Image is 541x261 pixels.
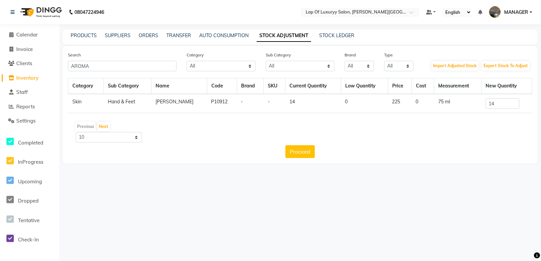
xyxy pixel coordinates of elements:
[345,52,356,58] label: Brand
[285,94,341,113] td: 14
[264,94,285,113] td: -
[388,78,411,94] th: Price
[16,60,32,67] span: Clients
[17,3,64,22] img: logo
[2,74,57,82] a: Inventory
[16,75,39,81] span: Inventory
[68,78,104,94] th: Category
[97,122,110,131] button: Next
[2,88,57,96] a: Staff
[16,118,36,124] span: Settings
[2,103,57,111] a: Reports
[2,46,57,53] a: Invoice
[257,30,311,42] a: STOCK ADJUSTMENT
[2,60,57,68] a: Clients
[68,61,177,71] input: Search Product
[434,94,481,113] td: 75 ml
[341,94,388,113] td: 0
[16,46,33,52] span: Invoice
[18,139,43,146] span: Completed
[18,217,40,224] span: Tentative
[264,78,285,94] th: SKU
[18,198,39,204] span: Dropped
[504,9,528,16] span: MANAGER
[187,52,204,58] label: Category
[18,236,39,243] span: Check-In
[16,31,38,38] span: Calendar
[388,94,411,113] td: 225
[104,78,151,94] th: Sub Category
[151,94,207,113] td: [PERSON_NAME]
[16,103,35,110] span: Reports
[199,32,249,38] a: AUTO CONSUMPTION
[434,78,481,94] th: Measurement
[411,94,434,113] td: 0
[431,61,478,71] button: Import Adjusted Stock
[139,32,158,38] a: ORDERS
[237,78,264,94] th: Brand
[71,32,97,38] a: PRODUCTS
[166,32,191,38] a: TRANSFER
[266,52,291,58] label: Sub Category
[104,94,151,113] td: Hand & Feet
[207,94,237,113] td: P10912
[16,89,28,95] span: Staff
[74,3,104,22] b: 08047224946
[319,32,354,38] a: STOCK LEDGER
[481,78,532,94] th: New Quantity
[384,52,393,58] label: Type
[68,94,104,113] td: Skin
[489,6,501,18] img: MANAGER
[105,32,131,38] a: SUPPLIERS
[2,117,57,125] a: Settings
[285,78,341,94] th: Current Quantity
[285,145,315,158] button: Proceed
[207,78,237,94] th: Code
[482,61,530,71] button: Export Stock To Adjust
[237,94,264,113] td: -
[341,78,388,94] th: Low Quantity
[151,78,207,94] th: Name
[2,31,57,39] a: Calendar
[411,78,434,94] th: Cost
[68,52,81,58] label: Search
[18,178,42,185] span: Upcoming
[18,159,43,165] span: InProgress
